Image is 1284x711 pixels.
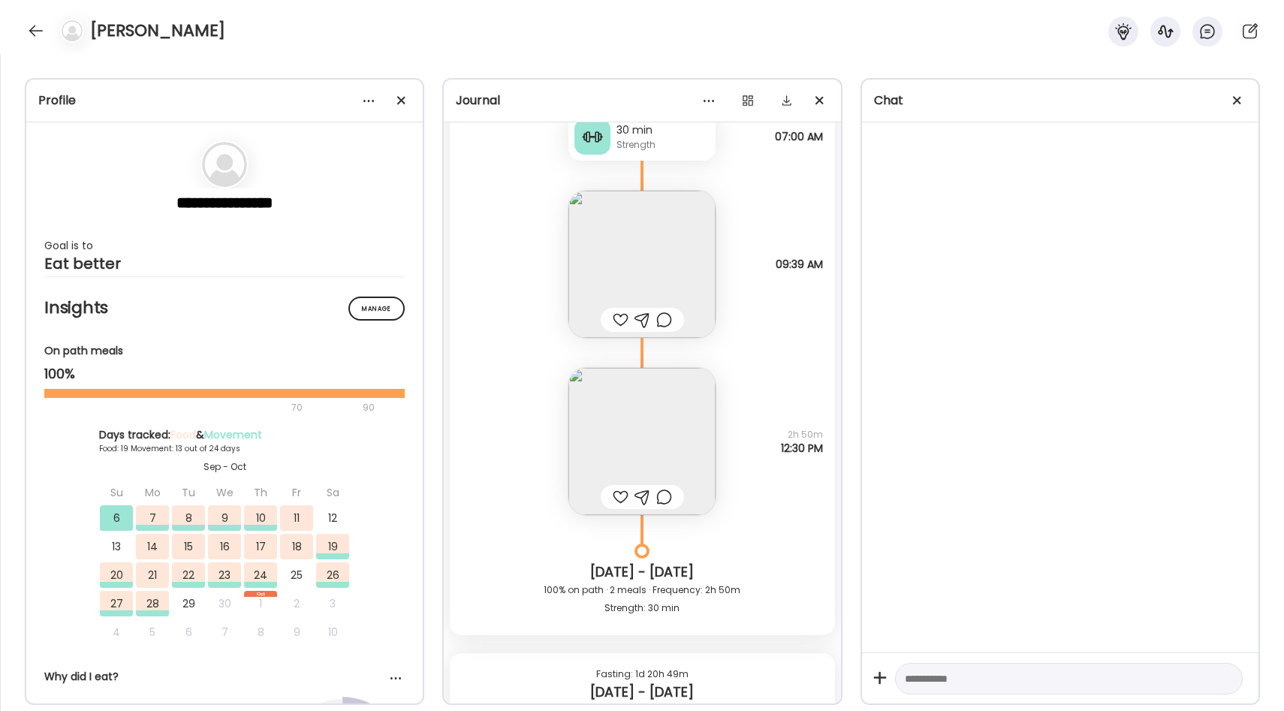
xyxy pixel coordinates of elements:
div: 27 [100,591,133,616]
div: 23 [208,562,241,588]
div: 9 [280,619,313,645]
div: 21 [136,562,169,588]
div: 12 [316,505,349,531]
div: 100% [44,365,405,383]
div: Su [100,480,133,505]
div: We [208,480,241,505]
div: 22 [172,562,205,588]
div: Eat better [44,255,405,273]
div: 30 min [616,122,710,138]
div: 90 [361,399,376,417]
div: 2 [280,591,313,616]
div: 20 [100,562,133,588]
h4: [PERSON_NAME] [90,19,225,43]
h2: Insights [44,297,405,319]
span: 09:39 AM [776,258,823,271]
div: 6 [100,505,133,531]
div: 6 [172,619,205,645]
div: 10 [316,619,349,645]
div: Why did I eat? [44,669,405,685]
div: 25 [280,562,313,588]
div: 3 [316,591,349,616]
div: 19 [316,534,349,559]
div: 5 [136,619,169,645]
img: images%2FpbQgUNqI2Kck939AnQ3TEFOW9km2%2FMq6Lwn052duX8ez8jJNe%2FwupGUDisUFYzwclMYsEw_240 [568,368,716,515]
div: [DATE] - [DATE] [462,683,822,701]
div: Tu [172,480,205,505]
div: [DATE] - [DATE] [462,563,822,581]
div: Food: 19 Movement: 13 out of 24 days [99,443,350,454]
div: On path meals [44,343,405,359]
div: 28 [136,591,169,616]
div: 14 [136,534,169,559]
div: Journal [456,92,828,110]
div: 1 [244,591,277,616]
div: 100% on path · 2 meals · Frequency: 2h 50m Strength: 30 min [462,581,822,617]
div: 9 [208,505,241,531]
img: images%2FpbQgUNqI2Kck939AnQ3TEFOW9km2%2FCevvXOqzYf2vSWRZRSrX%2FOJnULUrQiMm8ZhW3SkI2_240 [568,191,716,338]
div: Days tracked: & [99,427,350,443]
div: 7 [136,505,169,531]
div: 26 [316,562,349,588]
div: Sep - Oct [99,460,350,474]
img: bg-avatar-default.svg [62,20,83,41]
div: Sa [316,480,349,505]
div: Th [244,480,277,505]
div: 8 [172,505,205,531]
div: Chat [874,92,1246,110]
span: 12:30 PM [781,441,823,455]
div: Oct [244,591,277,597]
div: Profile [38,92,411,110]
div: 70 [44,399,358,417]
div: Mo [136,480,169,505]
span: 2h 50m [781,428,823,441]
div: Manage [348,297,405,321]
span: Movement [204,427,262,442]
div: Strength [616,138,710,152]
div: 17 [244,534,277,559]
span: 07:00 AM [775,130,823,143]
div: Fr [280,480,313,505]
div: 13 [100,534,133,559]
div: 18 [280,534,313,559]
div: 29 [172,591,205,616]
img: bg-avatar-default.svg [202,142,247,187]
div: 7 [208,619,241,645]
div: 8 [244,619,277,645]
div: 16 [208,534,241,559]
div: 24 [244,562,277,588]
div: 15 [172,534,205,559]
div: 10 [244,505,277,531]
div: Fasting: 1d 20h 49m [462,665,822,683]
div: 30 [208,591,241,616]
div: 4 [100,619,133,645]
div: Goal is to [44,236,405,255]
div: 11 [280,505,313,531]
span: Food [170,427,196,442]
